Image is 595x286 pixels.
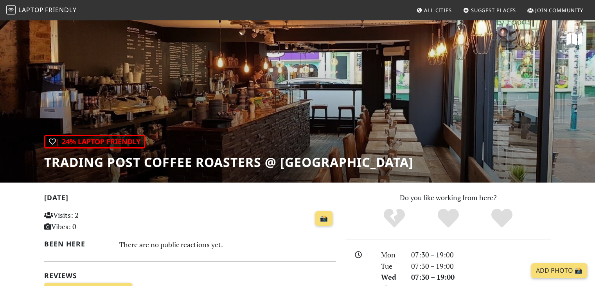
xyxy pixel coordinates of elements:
[531,263,587,278] a: Add Photo 📸
[406,249,556,261] div: 07:30 – 19:00
[44,210,135,232] p: Visits: 2 Vibes: 0
[119,238,336,251] div: There are no public reactions yet.
[44,155,413,170] h1: Trading Post Coffee Roasters @ [GEOGRAPHIC_DATA]
[475,208,529,229] div: Definitely!
[413,3,455,17] a: All Cities
[44,194,336,205] h2: [DATE]
[424,7,452,14] span: All Cities
[376,249,406,261] div: Mon
[376,272,406,283] div: Wed
[44,135,145,148] div: | 24% Laptop Friendly
[460,3,520,17] a: Suggest Places
[524,3,586,17] a: Join Community
[471,7,516,14] span: Suggest Places
[367,208,421,229] div: No
[406,261,556,272] div: 07:30 – 19:00
[345,192,551,203] p: Do you like working from here?
[421,208,475,229] div: Yes
[44,272,336,280] h2: Reviews
[6,5,16,14] img: LaptopFriendly
[535,7,583,14] span: Join Community
[315,211,333,226] a: 📸
[18,5,44,14] span: Laptop
[45,5,76,14] span: Friendly
[44,240,110,248] h2: Been here
[406,272,556,283] div: 07:30 – 19:00
[6,4,77,17] a: LaptopFriendly LaptopFriendly
[376,261,406,272] div: Tue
